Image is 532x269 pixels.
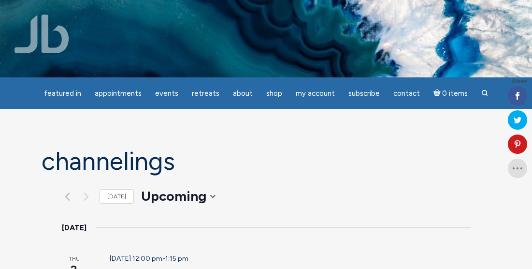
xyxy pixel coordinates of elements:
[165,254,188,263] span: 1:15 pm
[290,84,341,103] a: My Account
[38,84,87,103] a: featured in
[100,189,134,204] a: [DATE]
[512,79,527,84] span: Shares
[343,84,386,103] a: Subscribe
[428,83,474,103] a: Cart0 items
[110,254,162,263] span: [DATE] 12:00 pm
[14,15,69,53] img: Jamie Butler. The Everyday Medium
[433,89,443,98] i: Cart
[233,89,253,98] span: About
[62,222,86,234] time: [DATE]
[44,89,81,98] span: featured in
[141,187,216,206] button: Upcoming
[81,191,92,202] button: Next Events
[266,89,282,98] span: Shop
[62,255,86,264] span: Thu
[393,89,420,98] span: Contact
[110,254,188,263] time: -
[62,191,73,202] a: Previous Events
[260,84,288,103] a: Shop
[186,84,225,103] a: Retreats
[141,188,206,204] span: Upcoming
[155,89,178,98] span: Events
[442,90,468,97] span: 0 items
[348,89,380,98] span: Subscribe
[95,89,142,98] span: Appointments
[388,84,426,103] a: Contact
[89,84,147,103] a: Appointments
[227,84,259,103] a: About
[42,148,491,175] h1: Channelings
[192,89,219,98] span: Retreats
[149,84,184,103] a: Events
[296,89,335,98] span: My Account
